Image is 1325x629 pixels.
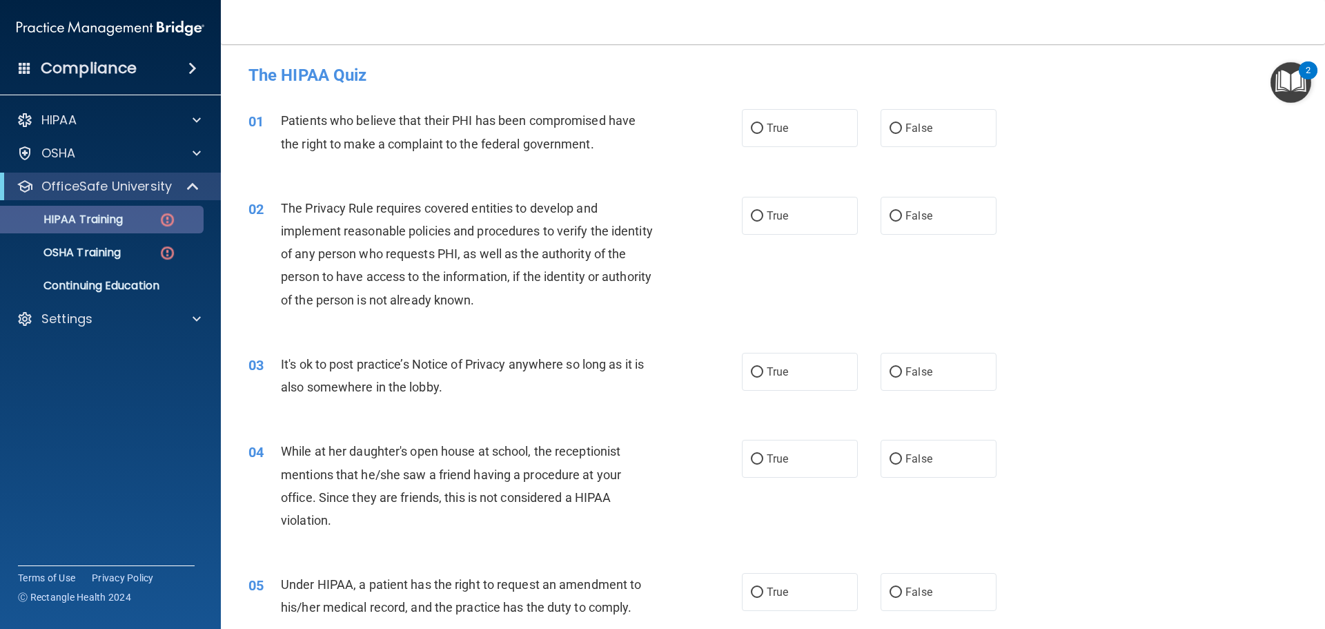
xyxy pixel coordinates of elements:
input: True [751,124,763,134]
span: True [767,586,788,599]
input: True [751,588,763,598]
p: Settings [41,311,92,327]
span: The Privacy Rule requires covered entities to develop and implement reasonable policies and proce... [281,201,653,307]
p: Continuing Education [9,279,197,293]
input: False [890,588,902,598]
span: Under HIPAA, a patient has the right to request an amendment to his/her medical record, and the p... [281,577,641,615]
p: OfficeSafe University [41,178,172,195]
h4: Compliance [41,59,137,78]
div: 2 [1306,70,1311,88]
p: HIPAA Training [9,213,123,226]
a: OfficeSafe University [17,178,200,195]
img: danger-circle.6113f641.png [159,244,176,262]
p: OSHA [41,145,76,162]
a: Settings [17,311,201,327]
button: Open Resource Center, 2 new notifications [1270,62,1311,103]
h4: The HIPAA Quiz [248,66,1297,84]
span: False [905,365,932,378]
span: True [767,209,788,222]
span: False [905,452,932,465]
input: False [890,367,902,378]
span: Ⓒ Rectangle Health 2024 [18,590,131,604]
a: OSHA [17,145,201,162]
span: False [905,122,932,135]
span: Patients who believe that their PHI has been compromised have the right to make a complaint to th... [281,113,636,151]
p: HIPAA [41,112,77,128]
input: False [890,454,902,465]
span: 02 [248,201,264,217]
a: Terms of Use [18,571,75,585]
img: PMB logo [17,14,204,42]
span: True [767,122,788,135]
span: False [905,209,932,222]
input: True [751,367,763,378]
p: OSHA Training [9,246,121,260]
span: It's ok to post practice’s Notice of Privacy anywhere so long as it is also somewhere in the lobby. [281,357,644,394]
input: True [751,454,763,465]
iframe: Drift Widget Chat Controller [1086,531,1308,586]
input: False [890,124,902,134]
a: Privacy Policy [92,571,154,585]
span: True [767,365,788,378]
input: False [890,211,902,222]
span: False [905,586,932,599]
a: HIPAA [17,112,201,128]
span: 04 [248,444,264,461]
span: 05 [248,577,264,594]
span: 03 [248,357,264,374]
input: True [751,211,763,222]
span: 01 [248,113,264,130]
span: While at her daughter's open house at school, the receptionist mentions that he/she saw a friend ... [281,444,621,528]
img: danger-circle.6113f641.png [159,211,176,229]
span: True [767,452,788,465]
